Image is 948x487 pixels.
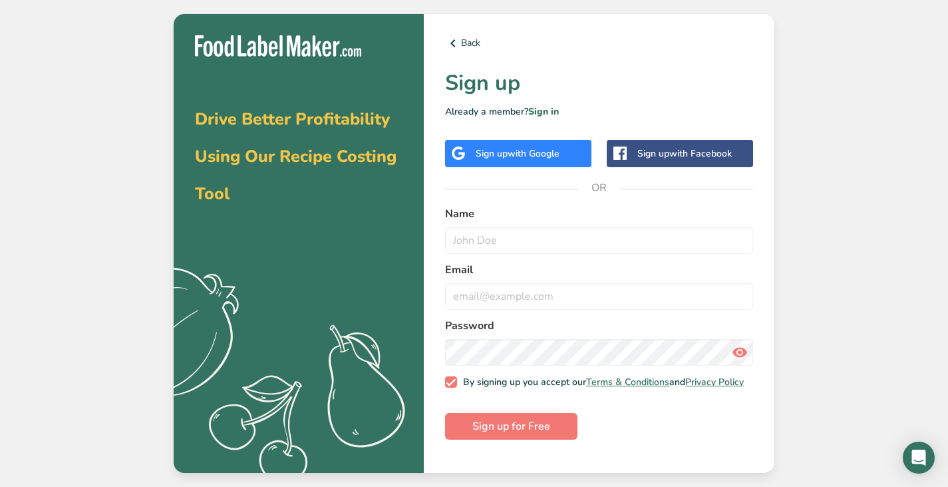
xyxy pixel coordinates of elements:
[445,413,577,440] button: Sign up for Free
[476,147,559,161] div: Sign up
[528,105,559,118] a: Sign in
[508,147,559,160] span: with Google
[457,376,744,388] span: By signing up you accept our and
[445,318,753,334] label: Password
[903,442,935,474] div: Open Intercom Messenger
[195,108,396,205] span: Drive Better Profitability Using Our Recipe Costing Tool
[445,35,753,51] a: Back
[445,105,753,119] p: Already a member?
[445,262,753,278] label: Email
[586,376,669,388] a: Terms & Conditions
[637,147,732,161] div: Sign up
[445,206,753,222] label: Name
[669,147,732,160] span: with Facebook
[685,376,744,388] a: Privacy Policy
[445,227,753,254] input: John Doe
[445,283,753,310] input: email@example.com
[472,418,550,434] span: Sign up for Free
[445,67,753,99] h1: Sign up
[195,35,361,57] img: Food Label Maker
[579,168,619,208] span: OR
